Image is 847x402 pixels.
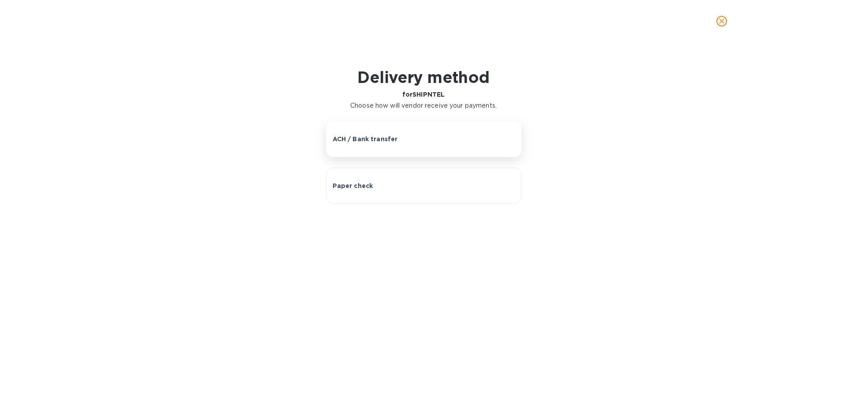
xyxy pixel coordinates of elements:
[350,68,497,86] h1: Delivery method
[326,168,521,204] button: Paper check
[333,135,398,143] p: ACH / Bank transfer
[402,91,445,98] b: for SHIPNTEL
[711,11,732,32] button: close
[326,121,521,157] button: ACH / Bank transfer
[333,181,373,190] p: Paper check
[350,101,497,110] p: Choose how will vendor receive your payments.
